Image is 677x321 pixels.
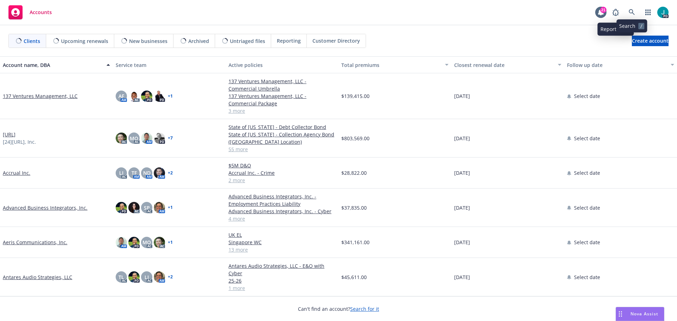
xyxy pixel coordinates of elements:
[630,311,658,317] span: Nova Assist
[228,239,336,246] a: Singapore WC
[132,169,137,177] span: TF
[3,138,36,146] span: [24][URL], Inc.
[113,56,226,73] button: Service team
[350,305,379,312] a: Search for it
[228,193,336,208] a: Advanced Business Integrators, Inc. - Employment Practices Liability
[454,204,470,211] span: [DATE]
[454,169,470,177] span: [DATE]
[574,239,600,246] span: Select date
[574,169,600,177] span: Select date
[24,37,40,45] span: Clients
[226,56,338,73] button: Active policies
[228,215,336,222] a: 4 more
[228,146,336,153] a: 55 more
[341,204,367,211] span: $37,835.00
[154,202,165,213] img: photo
[168,94,173,98] a: + 1
[118,92,124,100] span: AF
[154,132,165,144] img: photo
[168,275,173,279] a: + 2
[632,34,669,48] span: Create account
[116,237,127,248] img: photo
[341,169,367,177] span: $28,822.00
[3,273,72,281] a: Antares Audio Strategies, LLC
[116,132,127,144] img: photo
[228,78,336,92] a: 137 Ventures Management, LLC - Commercial Umbrella
[341,92,370,100] span: $139,415.00
[154,271,165,283] img: photo
[145,273,149,281] span: LI
[228,284,336,292] a: 1 more
[454,273,470,281] span: [DATE]
[188,37,209,45] span: Archived
[144,204,150,211] span: SP
[454,239,470,246] span: [DATE]
[119,169,123,177] span: LI
[168,171,173,175] a: + 2
[632,36,669,46] a: Create account
[3,131,16,138] a: [URL]
[454,135,470,142] span: [DATE]
[3,169,30,177] a: Accrual Inc.
[341,273,367,281] span: $45,611.00
[600,7,606,13] div: 21
[116,202,127,213] img: photo
[454,92,470,100] span: [DATE]
[574,135,600,142] span: Select date
[143,169,151,177] span: ND
[129,37,167,45] span: New businesses
[168,240,173,245] a: + 1
[3,204,87,211] a: Advanced Business Integrators, Inc.
[142,239,151,246] span: MQ
[657,7,669,18] img: photo
[574,92,600,100] span: Select date
[228,231,336,239] a: UK EL
[228,246,336,253] a: 13 more
[154,167,165,179] img: photo
[574,273,600,281] span: Select date
[228,92,336,107] a: 137 Ventures Management, LLC - Commercial Package
[118,273,124,281] span: TL
[298,305,379,313] span: Can't find an account?
[454,61,554,69] div: Closest renewal date
[128,91,140,102] img: photo
[6,2,55,22] a: Accounts
[228,177,336,184] a: 2 more
[228,107,336,115] a: 3 more
[116,61,223,69] div: Service team
[128,271,140,283] img: photo
[616,307,625,321] div: Drag to move
[625,5,639,19] a: Search
[230,37,265,45] span: Untriaged files
[228,61,336,69] div: Active policies
[228,277,336,284] a: 25-26
[3,239,67,246] a: Aeris Communications, Inc.
[228,123,336,131] a: State of [US_STATE] - Debt Collector Bond
[130,135,138,142] span: MQ
[3,92,78,100] a: 137 Ventures Management, LLC
[312,37,360,44] span: Customer Directory
[341,61,441,69] div: Total premiums
[228,208,336,215] a: Advanced Business Integrators, Inc. - Cyber
[168,136,173,140] a: + 7
[228,169,336,177] a: Accrual Inc. - Crime
[128,237,140,248] img: photo
[141,91,152,102] img: photo
[61,37,108,45] span: Upcoming renewals
[564,56,677,73] button: Follow up date
[574,204,600,211] span: Select date
[228,131,336,146] a: State of [US_STATE] - Collection Agency Bond ([GEOGRAPHIC_DATA] Location)
[567,61,666,69] div: Follow up date
[30,10,52,15] span: Accounts
[616,307,664,321] button: Nova Assist
[228,162,336,169] a: $5M D&O
[228,262,336,277] a: Antares Audio Strategies, LLC - E&O with Cyber
[3,61,102,69] div: Account name, DBA
[141,132,152,144] img: photo
[277,37,301,44] span: Reporting
[341,239,370,246] span: $341,161.00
